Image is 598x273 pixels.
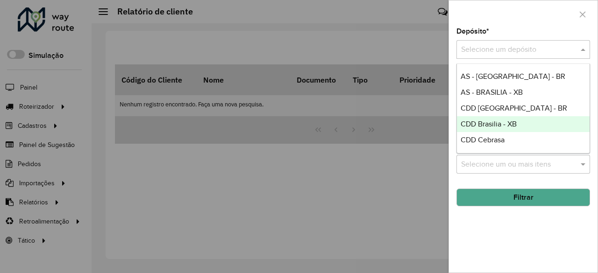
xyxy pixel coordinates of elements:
span: AS - BRASILIA - XB [461,88,523,96]
ng-dropdown-panel: Options list [456,63,591,154]
button: Filtrar [456,189,590,206]
span: CDD [GEOGRAPHIC_DATA] - BR [461,104,567,112]
label: Depósito [456,26,489,37]
span: AS - [GEOGRAPHIC_DATA] - BR [461,72,565,80]
span: CDD Cebrasa [461,136,505,144]
span: CDD Brasilia - XB [461,120,517,128]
